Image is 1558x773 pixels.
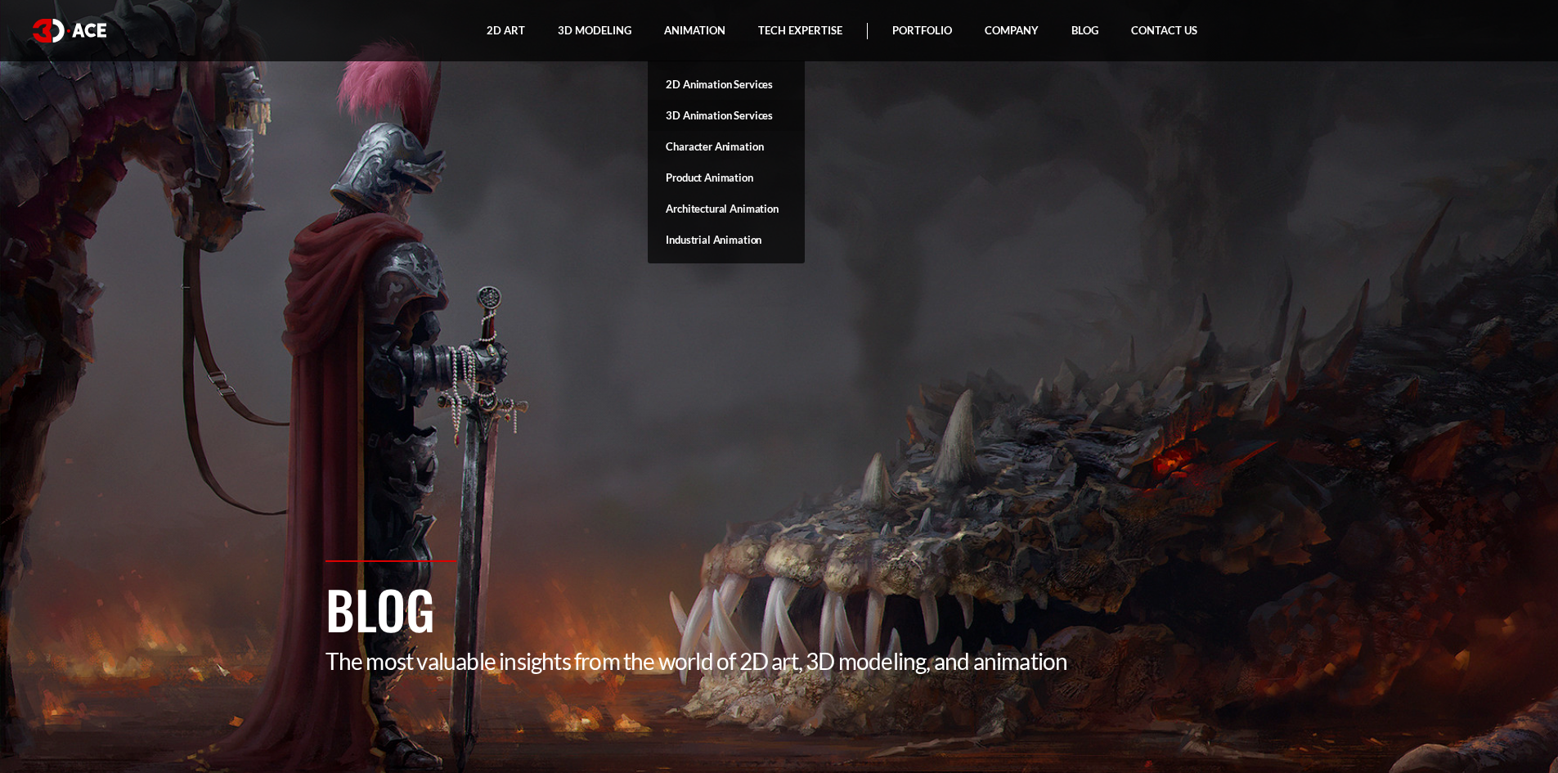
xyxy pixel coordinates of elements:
a: Character Animation [648,131,805,162]
a: 2D Animation Services [648,69,805,100]
a: 3D Animation Services [648,100,805,131]
a: Product Animation [648,162,805,193]
a: Industrial Animation [648,224,805,255]
h1: Blog [326,570,1233,647]
img: logo white [33,19,106,43]
a: Architectural Animation [648,193,805,224]
p: The most valuable insights from the world of 2D art, 3D modeling, and animation [326,647,1233,675]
